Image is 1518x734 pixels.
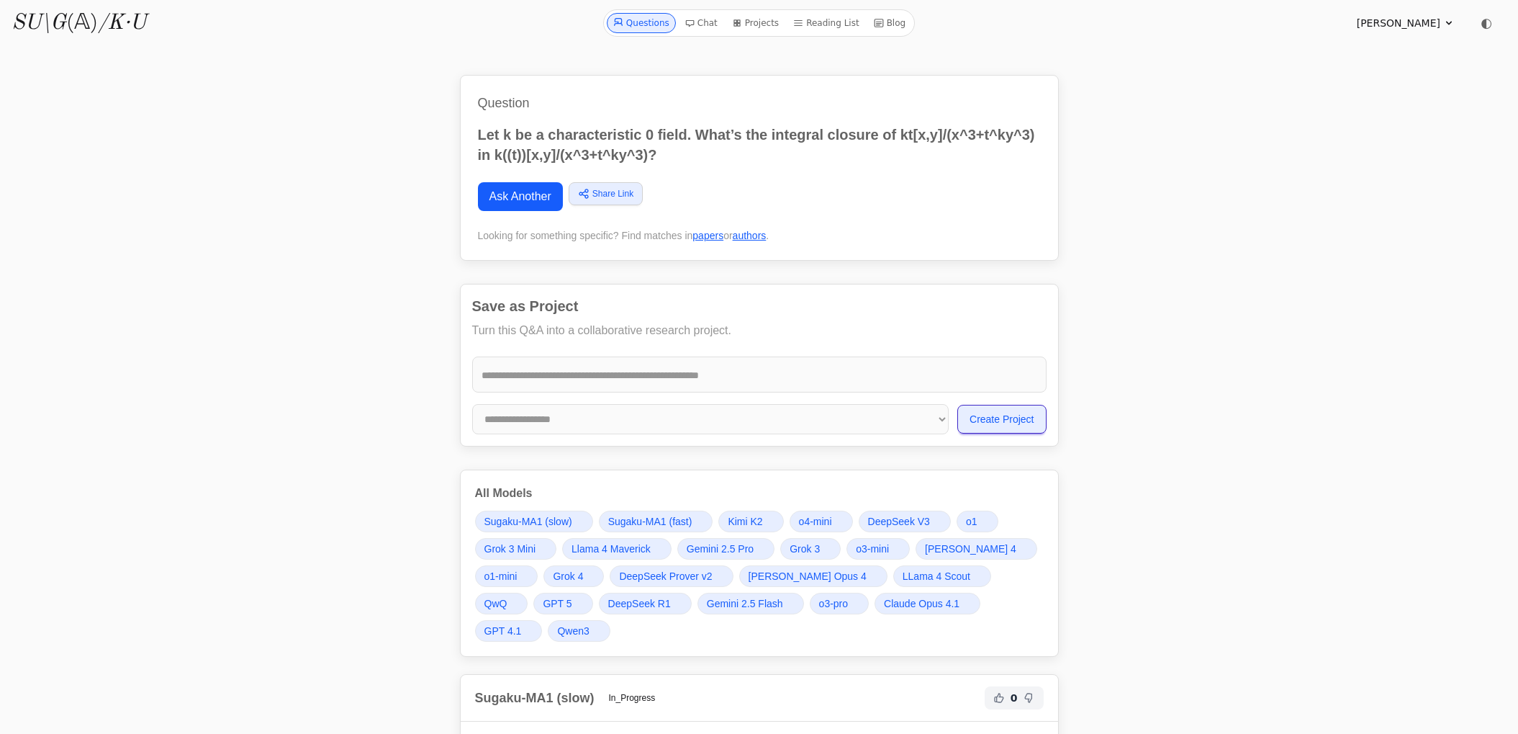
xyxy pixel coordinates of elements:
span: Share Link [592,187,633,200]
a: QwQ [475,593,528,614]
span: ◐ [1481,17,1492,30]
summary: [PERSON_NAME] [1357,16,1455,30]
a: Questions [607,13,676,33]
a: Kimi K2 [718,511,783,532]
span: DeepSeek V3 [868,514,930,529]
p: Turn this Q&A into a collaborative research project. [472,322,1047,339]
span: Qwen3 [557,624,589,638]
a: GPT 4.1 [475,620,543,642]
a: o3-mini [846,538,910,560]
a: Gemini 2.5 Pro [677,538,774,560]
a: Grok 4 [543,565,604,587]
span: QwQ [484,596,507,611]
a: o1-mini [475,565,538,587]
span: Llama 4 Maverick [571,542,651,556]
a: Ask Another [478,182,563,211]
a: Gemini 2.5 Flash [697,593,804,614]
h2: Save as Project [472,296,1047,316]
a: o1 [957,511,998,532]
a: GPT 5 [533,593,592,614]
span: Grok 4 [553,569,583,583]
button: Not Helpful [1021,689,1038,707]
a: Llama 4 Maverick [562,538,672,560]
a: [PERSON_NAME] 4 [916,538,1037,560]
a: DeepSeek R1 [599,593,692,614]
a: DeepSeek V3 [859,511,951,532]
span: [PERSON_NAME] Opus 4 [749,569,867,583]
a: papers [692,230,723,241]
a: t [908,127,913,143]
a: o4-mini [790,511,853,532]
span: GPT 4.1 [484,624,522,638]
span: o1-mini [484,569,518,583]
span: Grok 3 Mini [484,542,536,556]
a: Projects [726,13,785,33]
a: Grok 3 [780,538,841,560]
span: DeepSeek R1 [608,596,671,611]
a: Qwen3 [548,620,610,642]
span: Kimi K2 [728,514,762,529]
span: 0 [1011,691,1018,705]
a: Claude Opus 4.1 [875,593,980,614]
a: Reading List [787,13,865,33]
a: [PERSON_NAME] Opus 4 [739,565,887,587]
span: Claude Opus 4.1 [884,596,959,611]
a: Chat [679,13,723,33]
span: Grok 3 [790,542,820,556]
a: Sugaku-MA1 (fast) [599,511,713,532]
a: o3-pro [810,593,869,614]
i: /K·U [98,12,146,34]
span: Sugaku-MA1 (fast) [608,514,692,529]
span: o3-pro [819,596,848,611]
button: ◐ [1472,9,1501,37]
h2: Sugaku-MA1 (slow) [475,688,595,708]
a: Sugaku-MA1 (slow) [475,511,593,532]
span: Gemini 2.5 Pro [687,542,754,556]
a: SU\G(𝔸)/K·U [12,10,146,36]
span: o4-mini [799,514,832,529]
span: DeepSeek Prover v2 [619,569,712,583]
span: Sugaku-MA1 (slow) [484,514,572,529]
button: Helpful [990,689,1008,707]
span: [PERSON_NAME] 4 [925,542,1016,556]
span: [PERSON_NAME] [1357,16,1440,30]
p: Let k be a characteristic 0 field. What’s the integral closure of k [x,y]/(x^3+t^ky^3) in k((t))[... [478,125,1041,165]
span: o1 [966,514,977,529]
a: authors [733,230,767,241]
span: Gemini 2.5 Flash [707,596,783,611]
span: In_Progress [600,689,664,707]
button: Create Project [957,405,1046,434]
a: Blog [868,13,912,33]
a: DeepSeek Prover v2 [610,565,733,587]
a: LLama 4 Scout [893,565,991,587]
span: LLama 4 Scout [903,569,970,583]
span: o3-mini [856,542,889,556]
h1: Question [478,93,1041,113]
h3: All Models [475,485,1044,502]
div: Looking for something specific? Find matches in or . [478,228,1041,243]
a: Grok 3 Mini [475,538,557,560]
i: SU\G [12,12,66,34]
span: GPT 5 [543,596,571,611]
